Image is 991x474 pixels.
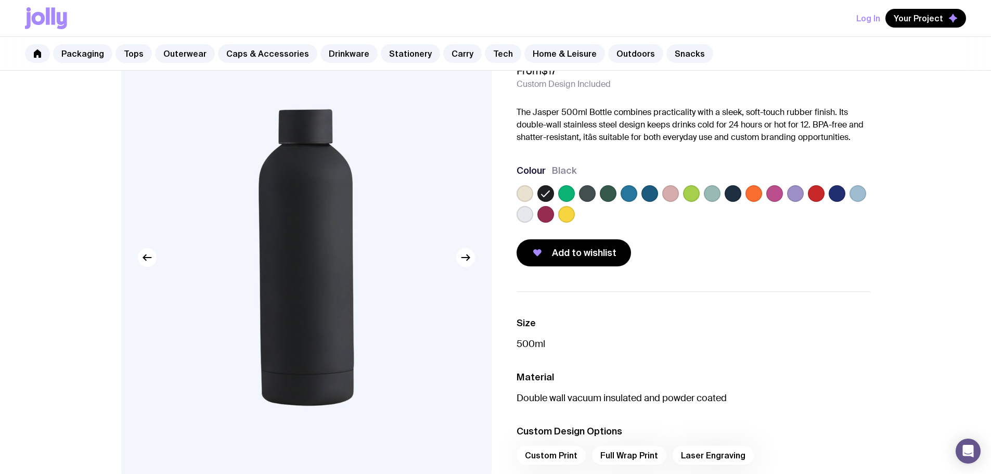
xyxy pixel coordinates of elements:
[17,27,25,35] img: website_grey.svg
[517,317,870,329] h3: Size
[517,392,870,404] p: Double wall vacuum insulated and powder coated
[104,60,112,69] img: tab_keywords_by_traffic_grey.svg
[524,44,605,63] a: Home & Leisure
[517,164,546,177] h3: Colour
[28,60,36,69] img: tab_domain_overview_orange.svg
[155,44,215,63] a: Outerwear
[17,17,25,25] img: logo_orange.svg
[381,44,440,63] a: Stationery
[517,106,870,144] p: The Jasper 500ml Bottle combines practicality with a sleek, soft-touch rubber finish. Its double-...
[218,44,317,63] a: Caps & Accessories
[320,44,378,63] a: Drinkware
[29,17,51,25] div: v 4.0.25
[517,425,870,438] h3: Custom Design Options
[517,371,870,383] h3: Material
[517,79,611,89] span: Custom Design Included
[517,65,557,77] span: From
[552,164,577,177] span: Black
[517,239,631,266] button: Add to wishlist
[666,44,713,63] a: Snacks
[517,338,870,350] p: 500ml
[885,9,966,28] button: Your Project
[53,44,112,63] a: Packaging
[40,61,93,68] div: Domain Overview
[27,27,114,35] div: Domain: [DOMAIN_NAME]
[115,44,152,63] a: Tops
[542,64,557,78] span: $17
[552,247,616,259] span: Add to wishlist
[894,13,943,23] span: Your Project
[856,9,880,28] button: Log In
[115,61,175,68] div: Keywords by Traffic
[608,44,663,63] a: Outdoors
[485,44,521,63] a: Tech
[956,439,981,464] div: Open Intercom Messenger
[443,44,482,63] a: Carry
